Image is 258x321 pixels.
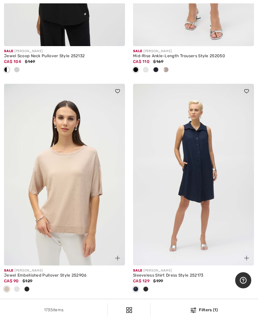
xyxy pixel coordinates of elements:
span: $169 [153,59,163,64]
div: Vanilla 30 [12,65,22,76]
span: $129 [23,279,32,283]
span: Sale [133,269,142,273]
div: [PERSON_NAME] [133,268,254,273]
span: CA$ 90 [4,279,19,283]
span: CA$ 104 [4,59,21,64]
div: [PERSON_NAME] [133,49,254,54]
span: CA$ 110 [133,59,149,64]
div: Mid-Rise Ankle-Length Trousers Style 252050 [133,54,254,59]
div: Black [131,65,141,76]
span: Sale [4,269,13,273]
span: Sale [133,49,142,53]
div: Jewel Embellished Pullover Style 252906 [4,273,125,278]
div: Midnight Blue [151,65,161,76]
div: [PERSON_NAME] [4,268,125,273]
iframe: Opens a widget where you can find more information [235,272,251,289]
img: Filters [190,308,196,313]
div: Black [141,284,151,295]
span: $149 [25,59,35,64]
div: [PERSON_NAME] [4,49,125,54]
div: White [141,65,151,76]
img: plus_v2.svg [115,256,120,260]
div: Midnight Blue [131,284,141,295]
div: Filters (1) [155,307,254,313]
img: Filters [126,307,132,313]
img: Sleeveless Shirt Dress Style 252173. Midnight Blue [133,84,254,265]
span: 1735 [44,308,53,312]
img: heart_black_full.svg [115,89,120,93]
div: Black [2,65,12,76]
div: Jewel Scoop Neck Pullover Style 252132 [4,54,125,59]
img: heart_black_full.svg [244,89,249,93]
div: Sleeveless Shirt Dress Style 252173 [133,273,254,278]
div: Vanilla [12,284,22,295]
span: CA$ 129 [133,279,149,283]
img: Jewel Embellished Pullover Style 252906. Parchment [4,84,125,265]
div: Black [22,284,32,295]
img: plus_v2.svg [244,256,249,260]
span: Sale [4,49,13,53]
span: $199 [153,279,163,283]
div: Parchment [2,284,12,295]
div: Parchment [161,65,171,76]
